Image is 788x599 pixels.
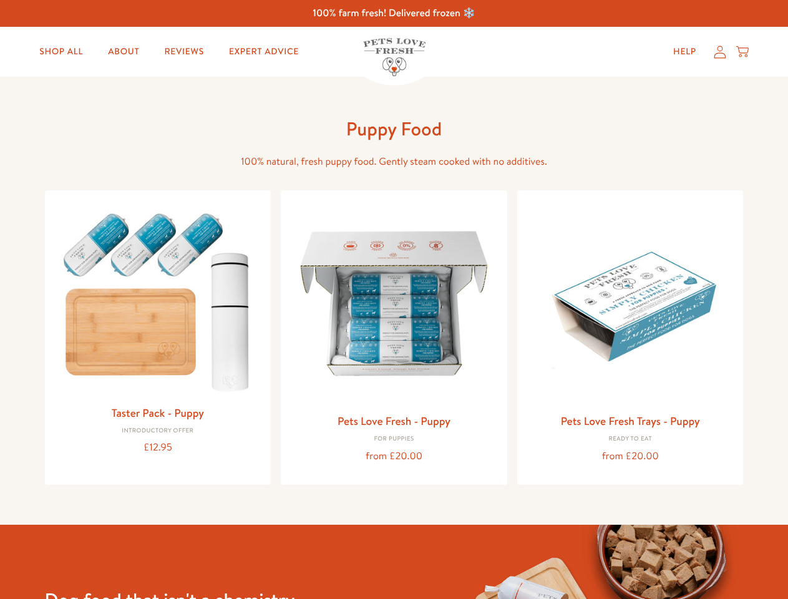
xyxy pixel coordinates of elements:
span: 100% natural, fresh puppy food. Gently steam cooked with no additives. [241,155,547,168]
div: from £20.00 [291,448,497,465]
div: from £20.00 [527,448,734,465]
img: Pets Love Fresh [363,38,426,76]
div: For puppies [291,436,497,443]
div: Ready to eat [527,436,734,443]
a: Reviews [154,39,213,64]
a: About [98,39,149,64]
a: Pets Love Fresh - Puppy [338,413,450,429]
h1: Puppy Food [195,117,594,141]
a: Expert Advice [219,39,309,64]
div: Introductory Offer [55,427,261,435]
a: Pets Love Fresh Trays - Puppy [561,413,700,429]
a: Taster Pack - Puppy [112,405,204,421]
a: Help [663,39,706,64]
img: Taster Pack - Puppy [55,200,261,398]
img: Pets Love Fresh - Puppy [291,200,497,407]
div: £12.95 [55,439,261,456]
a: Shop All [29,39,93,64]
img: Pets Love Fresh Trays - Puppy [527,200,734,407]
